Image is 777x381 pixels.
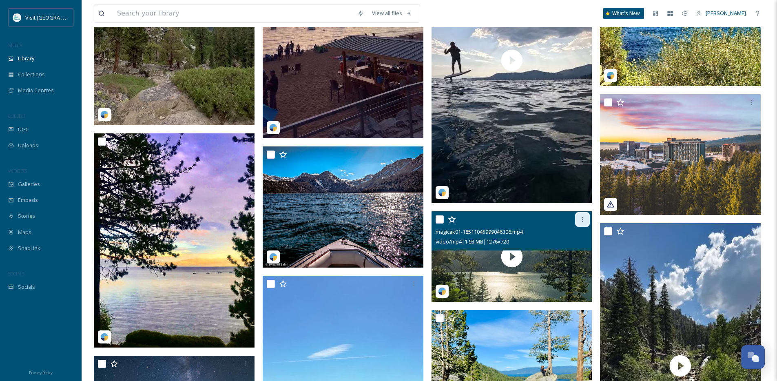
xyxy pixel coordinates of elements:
span: Maps [18,228,31,236]
img: download.jpeg [13,13,21,22]
img: lensesaffairs-18076009106303485.jpeg [263,146,423,268]
input: Search your library [113,4,353,22]
span: Privacy Policy [29,370,53,375]
button: Open Chat [741,345,765,369]
a: Privacy Policy [29,367,53,377]
img: snapsea-logo.png [269,253,277,261]
span: UGC [18,126,29,133]
img: snapsea-logo.png [269,124,277,132]
span: Uploads [18,142,38,149]
span: SnapLink [18,244,40,252]
img: snapsea-logo.png [438,287,446,295]
span: WIDGETS [8,168,27,174]
span: Socials [18,283,35,291]
span: Library [18,55,34,62]
a: What's New [603,8,644,19]
span: Embeds [18,196,38,204]
span: COLLECT [8,113,26,119]
img: visitlaketahoe_official-3763115.jpg [600,94,761,215]
span: video/mp4 | 1.93 MB | 1276 x 720 [436,238,509,245]
span: [PERSON_NAME] [706,9,746,17]
span: Stories [18,212,35,220]
span: MEDIA [8,42,22,48]
img: jessicajadetravels-18023034374710895.jpeg [94,133,255,348]
span: magicak01-18511045999046306.mp4 [436,228,523,235]
img: snapsea-logo.png [607,71,615,80]
span: Galleries [18,180,40,188]
span: Visit [GEOGRAPHIC_DATA] [25,13,89,21]
span: Media Centres [18,86,54,94]
span: Collections [18,71,45,78]
img: thumbnail [432,211,592,302]
img: snapsea-logo.png [100,333,108,341]
a: [PERSON_NAME] [692,5,750,21]
span: SOCIALS [8,270,24,277]
img: snapsea-logo.png [438,188,446,197]
img: snapsea-logo.png [100,111,108,119]
a: View all files [368,5,416,21]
